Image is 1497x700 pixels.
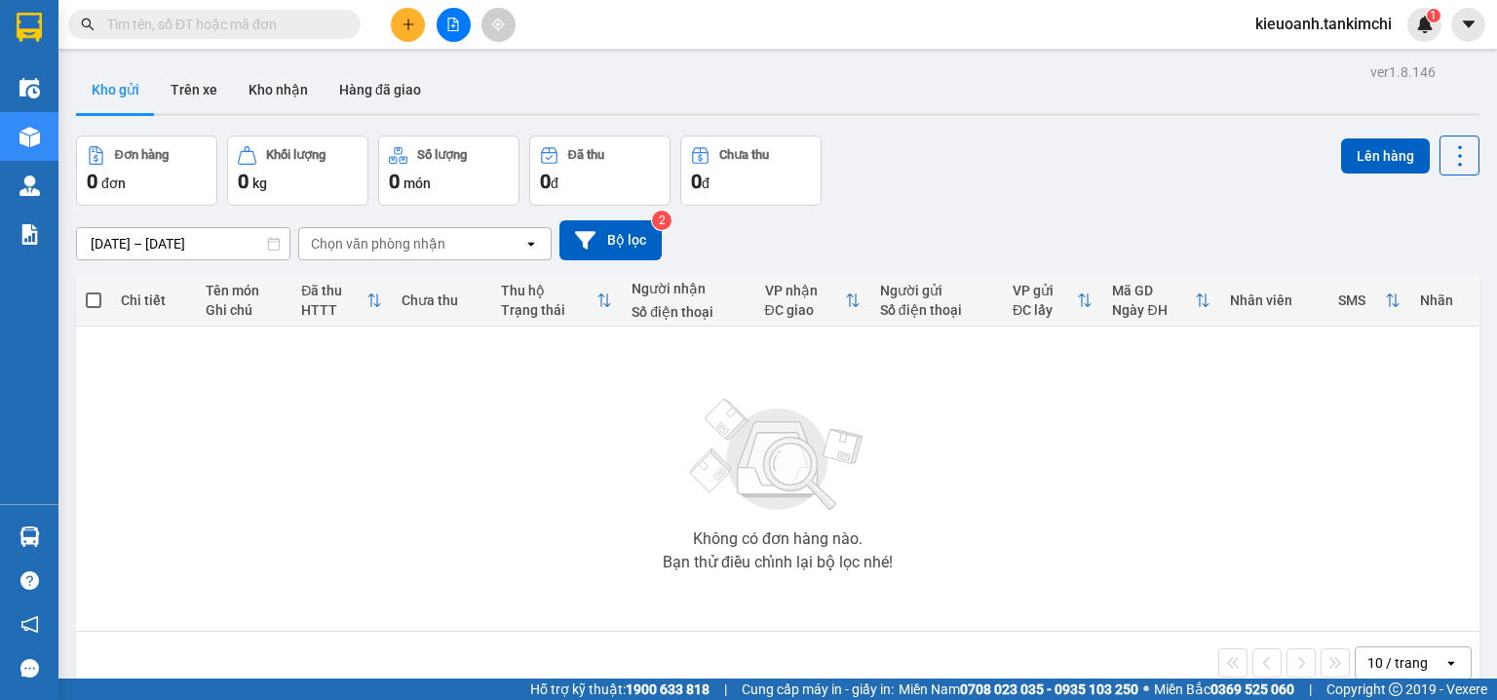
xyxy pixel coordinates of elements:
button: plus [391,8,425,42]
button: Trên xe [155,66,233,113]
div: Mã GD [1112,283,1195,298]
span: caret-down [1460,16,1478,33]
div: Nhân viên [1230,292,1318,308]
div: Chi tiết [121,292,186,308]
svg: open [1443,655,1459,671]
input: Tìm tên, số ĐT hoặc mã đơn [107,14,337,35]
span: kg [252,175,267,191]
div: Thu hộ [501,283,596,298]
span: copyright [1389,682,1402,696]
div: ver 1.8.146 [1370,61,1436,83]
img: warehouse-icon [19,127,40,147]
div: Chưa thu [719,148,769,162]
span: Cung cấp máy in - giấy in: [742,679,894,700]
div: Bạn thử điều chỉnh lại bộ lọc nhé! [663,555,893,570]
div: VP gửi [1013,283,1077,298]
span: file-add [446,18,460,31]
span: Miền Nam [899,679,1138,700]
img: solution-icon [19,224,40,245]
input: Select a date range. [77,228,289,259]
div: Người gửi [880,283,993,298]
div: Tên món [206,283,283,298]
span: notification [20,615,39,634]
button: Bộ lọc [559,220,662,260]
img: logo-vxr [17,13,42,42]
img: svg+xml;base64,PHN2ZyBjbGFzcz0ibGlzdC1wbHVnX19zdmciIHhtbG5zPSJodHRwOi8vd3d3LnczLm9yZy8yMDAwL3N2Zy... [680,387,875,524]
button: Lên hàng [1341,138,1430,174]
th: Toggle SortBy [1003,275,1102,327]
button: Kho nhận [233,66,324,113]
span: 0 [87,170,97,193]
button: Kho gửi [76,66,155,113]
th: Toggle SortBy [491,275,622,327]
img: warehouse-icon [19,78,40,98]
strong: 0369 525 060 [1210,681,1294,697]
div: Ghi chú [206,302,283,318]
span: Miền Bắc [1154,679,1294,700]
button: Chưa thu0đ [680,136,822,206]
span: kieuoanh.tankimchi [1240,12,1407,36]
span: 0 [389,170,400,193]
span: món [403,175,431,191]
span: ⚪️ [1143,685,1149,693]
div: Khối lượng [266,148,326,162]
span: đ [702,175,710,191]
button: aim [481,8,516,42]
button: caret-down [1451,8,1485,42]
div: Đơn hàng [115,148,169,162]
div: Đã thu [301,283,366,298]
div: HTTT [301,302,366,318]
img: icon-new-feature [1416,16,1434,33]
button: Đơn hàng0đơn [76,136,217,206]
div: Ngày ĐH [1112,302,1195,318]
span: 0 [691,170,702,193]
div: Người nhận [632,281,745,296]
th: Toggle SortBy [1102,275,1220,327]
div: 10 / trang [1367,653,1428,673]
div: Số điện thoại [880,302,993,318]
span: 1 [1430,9,1437,22]
span: message [20,659,39,678]
button: Khối lượng0kg [227,136,368,206]
button: Số lượng0món [378,136,519,206]
div: VP nhận [765,283,845,298]
span: đ [551,175,558,191]
span: 0 [238,170,249,193]
span: search [81,18,95,31]
div: ĐC giao [765,302,845,318]
div: Trạng thái [501,302,596,318]
strong: 1900 633 818 [626,681,710,697]
sup: 2 [652,211,672,230]
img: warehouse-icon [19,175,40,196]
sup: 1 [1427,9,1440,22]
span: 0 [540,170,551,193]
div: Đã thu [568,148,604,162]
th: Toggle SortBy [1328,275,1410,327]
div: ĐC lấy [1013,302,1077,318]
div: Nhãn [1420,292,1470,308]
div: Không có đơn hàng nào. [693,531,863,547]
span: | [1309,679,1312,700]
div: Chưa thu [402,292,481,308]
span: aim [491,18,505,31]
span: | [724,679,727,700]
button: Hàng đã giao [324,66,437,113]
button: file-add [437,8,471,42]
img: warehouse-icon [19,526,40,547]
div: Chọn văn phòng nhận [311,234,445,253]
strong: 0708 023 035 - 0935 103 250 [960,681,1138,697]
th: Toggle SortBy [755,275,870,327]
div: Số điện thoại [632,304,745,320]
svg: open [523,236,539,252]
th: Toggle SortBy [291,275,392,327]
span: Hỗ trợ kỹ thuật: [530,679,710,700]
span: đơn [101,175,126,191]
span: question-circle [20,571,39,590]
div: Số lượng [417,148,467,162]
span: plus [402,18,415,31]
div: SMS [1338,292,1385,308]
button: Đã thu0đ [529,136,671,206]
